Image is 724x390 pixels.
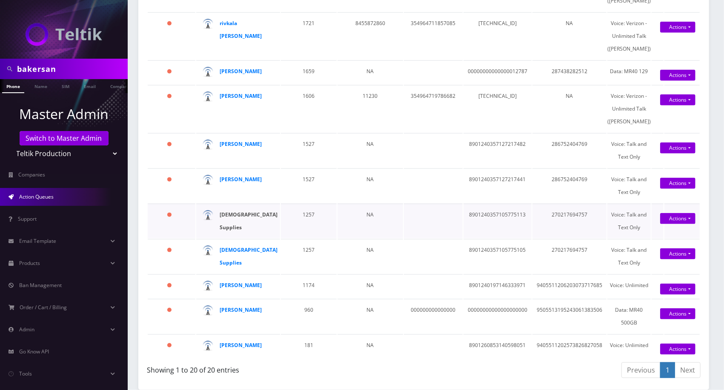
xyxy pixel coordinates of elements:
[220,176,262,183] a: [PERSON_NAME]
[26,23,102,46] img: Teltik Production
[19,171,46,178] span: Companies
[19,370,32,377] span: Tools
[607,65,651,78] div: Data: MR40 129
[220,342,262,349] a: [PERSON_NAME]
[281,239,337,273] td: 1257
[19,282,62,289] span: Ban Management
[338,60,403,84] td: NA
[660,284,695,295] a: Actions
[281,12,337,60] td: 1721
[338,12,403,60] td: 8455872860
[532,168,607,203] td: 286752404769
[464,239,532,273] td: 8901240357105775105
[220,20,262,40] a: rivkala [PERSON_NAME]
[338,274,403,298] td: NA
[464,299,532,333] td: 00000000000000000000
[660,308,695,319] a: Actions
[464,204,532,238] td: 8901240357105775113
[532,204,607,238] td: 270217694757
[19,193,54,200] span: Action Queues
[464,168,532,203] td: 8901240357127217441
[660,70,695,81] a: Actions
[220,306,262,313] a: [PERSON_NAME]
[660,22,695,33] a: Actions
[464,274,532,298] td: 8901240197146333971
[464,60,532,84] td: 00000000000000012787
[17,61,126,77] input: Search in Company
[281,274,337,298] td: 1174
[532,133,607,168] td: 286752404769
[464,334,532,358] td: 8901260853140598051
[2,79,24,93] a: Phone
[532,239,607,273] td: 270217694757
[464,133,532,168] td: 8901240357127217482
[607,17,651,55] div: Voice: Verizon - Unlimited Talk ([PERSON_NAME])
[607,90,651,128] div: Voice: Verizon - Unlimited Talk ([PERSON_NAME])
[660,248,695,259] a: Actions
[80,79,100,92] a: Email
[338,168,403,203] td: NA
[338,133,403,168] td: NA
[660,344,695,355] a: Actions
[220,92,262,100] a: [PERSON_NAME]
[19,259,40,267] span: Products
[660,94,695,105] a: Actions
[607,208,651,234] div: Voice: Talk and Text Only
[532,274,607,298] td: 9405511206203073717685
[220,282,262,289] a: [PERSON_NAME]
[220,140,262,148] a: [PERSON_NAME]
[281,334,337,358] td: 181
[532,85,607,132] td: NA
[607,304,651,329] div: Data: MR40 500GB
[607,173,651,199] div: Voice: Talk and Text Only
[607,279,651,292] div: Voice: Unlimited
[20,304,67,311] span: Order / Cart / Billing
[464,85,532,132] td: [TECHNICAL_ID]
[20,131,109,145] a: Switch to Master Admin
[660,213,695,224] a: Actions
[607,339,651,352] div: Voice: Unlimited
[220,68,262,75] a: [PERSON_NAME]
[18,215,37,222] span: Support
[464,12,532,60] td: [TECHNICAL_ID]
[338,299,403,333] td: NA
[532,12,607,60] td: NA
[281,299,337,333] td: 960
[532,299,607,333] td: 9505513195243061383506
[220,211,278,231] a: [DEMOGRAPHIC_DATA] Supplies
[532,60,607,84] td: 287438282512
[338,85,403,132] td: 11230
[660,142,695,154] a: Actions
[19,326,34,333] span: Admin
[338,239,403,273] td: NA
[281,204,337,238] td: 1257
[57,79,74,92] a: SIM
[147,362,418,375] div: Showing 1 to 20 of 20 entries
[660,362,675,378] a: 1
[607,138,651,163] div: Voice: Talk and Text Only
[404,85,463,132] td: 354964719786682
[220,246,278,266] a: [DEMOGRAPHIC_DATA] Supplies
[281,60,337,84] td: 1659
[19,348,49,355] span: Go Know API
[621,362,661,378] a: Previous
[30,79,52,92] a: Name
[675,362,701,378] a: Next
[532,334,607,358] td: 9405511202573826827058
[404,299,463,333] td: 000000000000000
[607,244,651,269] div: Voice: Talk and Text Only
[338,204,403,238] td: NA
[281,168,337,203] td: 1527
[404,12,463,60] td: 354964711857085
[281,85,337,132] td: 1606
